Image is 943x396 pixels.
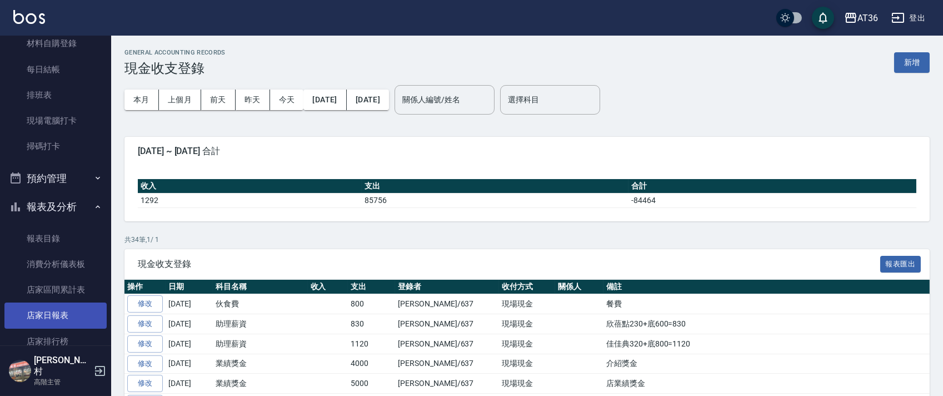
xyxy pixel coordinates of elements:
td: 現場現金 [499,334,555,354]
td: [DATE] [166,294,213,314]
h5: [PERSON_NAME]村 [34,355,91,377]
a: 修改 [127,375,163,392]
td: 現場現金 [499,314,555,334]
td: 助理薪資 [213,334,308,354]
td: 85756 [362,193,628,207]
a: 報表目錄 [4,226,107,251]
button: 預約管理 [4,164,107,193]
td: [DATE] [166,374,213,394]
td: 4000 [348,354,395,374]
th: 支出 [348,280,395,294]
td: [PERSON_NAME]/637 [395,294,499,314]
td: 佳佳典320+底800=1120 [603,334,930,354]
td: 1292 [138,193,362,207]
button: 本月 [124,90,159,110]
a: 店家排行榜 [4,329,107,354]
a: 修改 [127,355,163,373]
td: [DATE] [166,334,213,354]
th: 收入 [308,280,348,294]
img: Logo [13,10,45,24]
td: 業績獎金 [213,374,308,394]
span: [DATE] ~ [DATE] 合計 [138,146,916,157]
th: 合計 [628,179,916,194]
button: 報表及分析 [4,192,107,221]
a: 掃碼打卡 [4,133,107,159]
td: [PERSON_NAME]/637 [395,314,499,334]
th: 關係人 [555,280,603,294]
button: AT36 [840,7,882,29]
td: 業績獎金 [213,354,308,374]
td: [PERSON_NAME]/637 [395,334,499,354]
button: 昨天 [236,90,270,110]
th: 操作 [124,280,166,294]
td: 830 [348,314,395,334]
button: 前天 [201,90,236,110]
button: save [812,7,834,29]
a: 店家日報表 [4,303,107,328]
a: 新增 [894,57,930,67]
button: 登出 [887,8,930,28]
a: 修改 [127,295,163,313]
td: [PERSON_NAME]/637 [395,374,499,394]
button: 報表匯出 [880,256,921,273]
a: 修改 [127,335,163,353]
div: AT36 [857,11,878,25]
td: 5000 [348,374,395,394]
td: 現場現金 [499,294,555,314]
td: 現場現金 [499,354,555,374]
td: 欣蓓點230+底600=830 [603,314,930,334]
h2: GENERAL ACCOUNTING RECORDS [124,49,226,56]
th: 備註 [603,280,930,294]
th: 支出 [362,179,628,194]
td: 1120 [348,334,395,354]
th: 科目名稱 [213,280,308,294]
a: 消費分析儀表板 [4,251,107,277]
button: [DATE] [347,90,389,110]
td: 助理薪資 [213,314,308,334]
td: -84464 [628,193,916,207]
td: 800 [348,294,395,314]
span: 現金收支登錄 [138,259,880,270]
td: 餐費 [603,294,930,314]
button: 今天 [270,90,304,110]
th: 收入 [138,179,362,194]
td: 伙食費 [213,294,308,314]
td: [DATE] [166,314,213,334]
a: 報表匯出 [880,258,921,269]
th: 收付方式 [499,280,555,294]
button: 上個月 [159,90,201,110]
button: [DATE] [303,90,346,110]
button: 新增 [894,52,930,73]
a: 每日結帳 [4,57,107,82]
a: 修改 [127,315,163,333]
th: 日期 [166,280,213,294]
td: [DATE] [166,354,213,374]
img: Person [9,360,31,382]
td: [PERSON_NAME]/637 [395,354,499,374]
td: 店業績獎金 [603,374,930,394]
td: 介紹獎金 [603,354,930,374]
th: 登錄者 [395,280,499,294]
a: 店家區間累計表 [4,277,107,303]
a: 現場電腦打卡 [4,108,107,133]
a: 材料自購登錄 [4,31,107,56]
a: 排班表 [4,82,107,108]
td: 現場現金 [499,374,555,394]
h3: 現金收支登錄 [124,61,226,76]
p: 高階主管 [34,377,91,387]
p: 共 34 筆, 1 / 1 [124,235,930,245]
